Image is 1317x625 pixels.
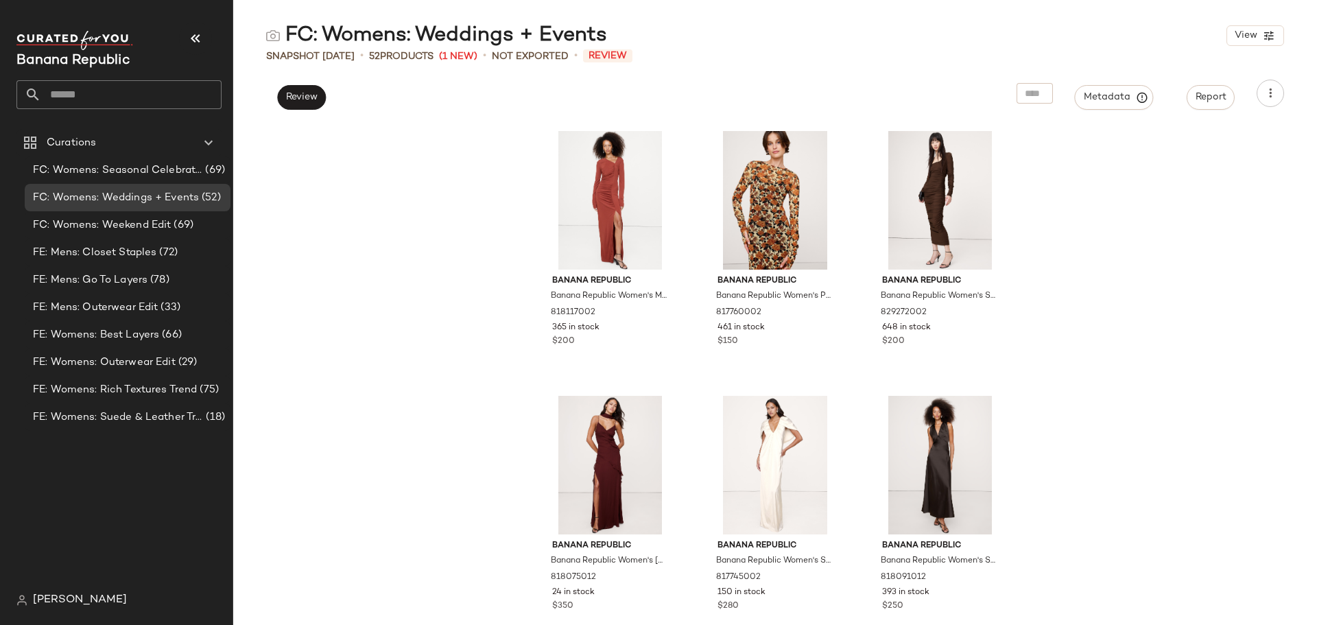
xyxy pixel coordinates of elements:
[717,275,833,287] span: Banana Republic
[882,600,903,613] span: $250
[202,163,225,178] span: (69)
[33,592,127,609] span: [PERSON_NAME]
[197,382,219,398] span: (75)
[882,587,929,599] span: 393 in stock
[33,272,147,288] span: FE: Mens: Go To Layers
[551,555,667,567] span: Banana Republic Women's [PERSON_NAME] Maxi Dress With Scarf Redwood Canopy Burgundy Size 4
[717,600,739,613] span: $280
[33,163,202,178] span: FC: Womens: Seasonal Celebrations
[266,22,607,49] div: FC: Womens: Weddings + Events
[707,396,844,534] img: cn60390349.jpg
[156,245,178,261] span: (72)
[552,322,600,334] span: 365 in stock
[360,48,364,64] span: •
[33,382,197,398] span: FE: Womens: Rich Textures Trend
[881,555,997,567] span: Banana Republic Women's Stretch-Satin Cross-Back Maxi Dress Ganache Brown Petite Size 0
[552,335,575,348] span: $200
[285,92,318,103] span: Review
[881,307,927,319] span: 829272002
[552,600,573,613] span: $350
[147,272,169,288] span: (78)
[33,410,203,425] span: FE: Womens: Suede & Leather Trend
[716,571,761,584] span: 817745002
[717,335,738,348] span: $150
[47,135,96,151] span: Curations
[1083,91,1146,104] span: Metadata
[717,322,765,334] span: 461 in stock
[882,540,998,552] span: Banana Republic
[1195,92,1226,103] span: Report
[1187,85,1235,110] button: Report
[552,587,595,599] span: 24 in stock
[716,307,761,319] span: 817760002
[541,396,679,534] img: cn59954932.jpg
[716,290,832,303] span: Banana Republic Women's Printed Mesh Maxi Dress Yellow Roses Size M
[871,396,1009,534] img: cn60208022.jpg
[552,540,668,552] span: Banana Republic
[574,48,578,64] span: •
[16,595,27,606] img: svg%3e
[707,131,844,270] img: cn60599873.jpg
[882,322,931,334] span: 648 in stock
[717,540,833,552] span: Banana Republic
[882,335,905,348] span: $200
[277,85,326,110] button: Review
[551,290,667,303] span: Banana Republic Women's Matte Jersey Ruched Maxi Dress Jasper Red Size M
[33,355,176,370] span: FE: Womens: Outerwear Edit
[552,275,668,287] span: Banana Republic
[33,327,159,343] span: FE: Womens: Best Layers
[176,355,198,370] span: (29)
[203,410,225,425] span: (18)
[158,300,180,316] span: (33)
[33,245,156,261] span: FE: Mens: Closet Staples
[1075,85,1154,110] button: Metadata
[541,131,679,270] img: cn60576580.jpg
[369,51,380,62] span: 52
[551,307,595,319] span: 818117002
[717,587,766,599] span: 150 in stock
[266,29,280,43] img: svg%3e
[16,31,133,50] img: cfy_white_logo.C9jOOHJF.svg
[716,555,832,567] span: Banana Republic Women's Stretch-Satin Cape Maxi Dress White Size XS
[551,571,596,584] span: 818075012
[583,49,632,62] span: Review
[33,300,158,316] span: FE: Mens: Outerwear Edit
[871,131,1009,270] img: cn60381083.jpg
[266,49,355,64] span: Snapshot [DATE]
[483,48,486,64] span: •
[16,54,130,68] span: Current Company Name
[199,190,221,206] span: (52)
[171,217,193,233] span: (69)
[881,290,997,303] span: Banana Republic Women's Stretch-Crepe Ruched Midi Dress Espresso Brown Size 4
[1226,25,1284,46] button: View
[159,327,182,343] span: (66)
[882,275,998,287] span: Banana Republic
[439,49,477,64] span: (1 New)
[33,190,199,206] span: FC: Womens: Weddings + Events
[881,571,926,584] span: 818091012
[1234,30,1257,41] span: View
[33,217,171,233] span: FC: Womens: Weekend Edit
[492,49,569,64] span: Not Exported
[369,49,434,64] div: Products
